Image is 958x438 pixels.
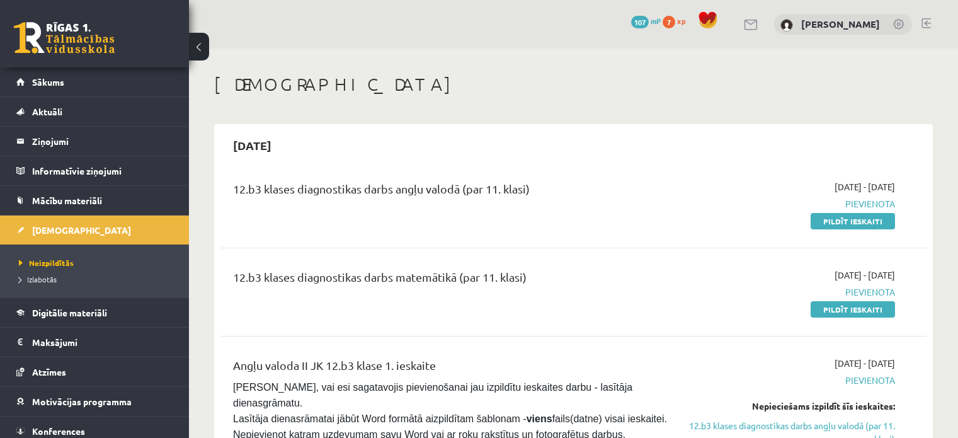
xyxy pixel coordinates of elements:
[16,216,173,245] a: [DEMOGRAPHIC_DATA]
[19,257,176,268] a: Neizpildītās
[16,298,173,327] a: Digitālie materiāli
[631,16,661,26] a: 107 mP
[780,19,793,32] img: Gregors Pauliņš
[233,268,668,292] div: 12.b3 klases diagnostikas darbs matemātikā (par 11. klasi)
[14,22,115,54] a: Rīgas 1. Tālmācības vidusskola
[811,213,895,229] a: Pildīt ieskaiti
[32,127,173,156] legend: Ziņojumi
[663,16,692,26] a: 7 xp
[32,396,132,407] span: Motivācijas programma
[16,328,173,357] a: Maksājumi
[16,156,173,185] a: Informatīvie ziņojumi
[16,97,173,126] a: Aktuāli
[16,387,173,416] a: Motivācijas programma
[233,180,668,204] div: 12.b3 klases diagnostikas darbs angļu valodā (par 11. klasi)
[835,180,895,193] span: [DATE] - [DATE]
[233,357,668,380] div: Angļu valoda II JK 12.b3 klase 1. ieskaite
[214,74,933,95] h1: [DEMOGRAPHIC_DATA]
[32,106,62,117] span: Aktuāli
[32,425,85,437] span: Konferences
[19,274,57,284] span: Izlabotās
[651,16,661,26] span: mP
[19,274,176,285] a: Izlabotās
[663,16,675,28] span: 7
[16,357,173,386] a: Atzīmes
[811,301,895,318] a: Pildīt ieskaiti
[32,156,173,185] legend: Informatīvie ziņojumi
[687,285,895,299] span: Pievienota
[32,328,173,357] legend: Maksājumi
[801,18,880,30] a: [PERSON_NAME]
[835,268,895,282] span: [DATE] - [DATE]
[32,366,66,377] span: Atzīmes
[16,67,173,96] a: Sākums
[677,16,685,26] span: xp
[835,357,895,370] span: [DATE] - [DATE]
[16,127,173,156] a: Ziņojumi
[32,76,64,88] span: Sākums
[16,186,173,215] a: Mācību materiāli
[32,224,131,236] span: [DEMOGRAPHIC_DATA]
[32,307,107,318] span: Digitālie materiāli
[32,195,102,206] span: Mācību materiāli
[220,130,284,160] h2: [DATE]
[19,258,74,268] span: Neizpildītās
[527,413,552,424] strong: viens
[631,16,649,28] span: 107
[687,197,895,210] span: Pievienota
[687,374,895,387] span: Pievienota
[687,400,895,413] div: Nepieciešams izpildīt šīs ieskaites:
